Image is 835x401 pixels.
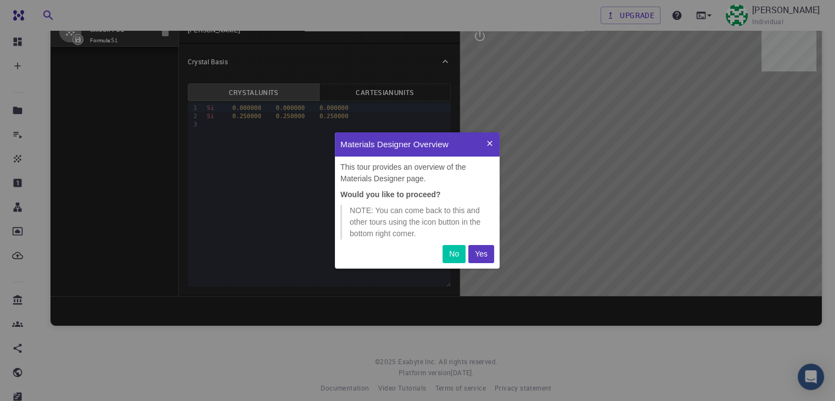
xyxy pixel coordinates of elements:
[468,245,494,263] button: Yes
[449,248,459,260] p: No
[480,132,500,156] button: Quit Tour
[475,248,487,260] p: Yes
[340,161,494,185] p: This tour provides an overview of the Materials Designer page.
[22,8,61,18] span: Support
[442,245,466,263] button: No
[340,138,480,151] p: Materials Designer Overview
[340,190,441,199] strong: Would you like to proceed?
[350,205,486,240] p: NOTE: You can come back to this and other tours using the icon button in the bottom right corner.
